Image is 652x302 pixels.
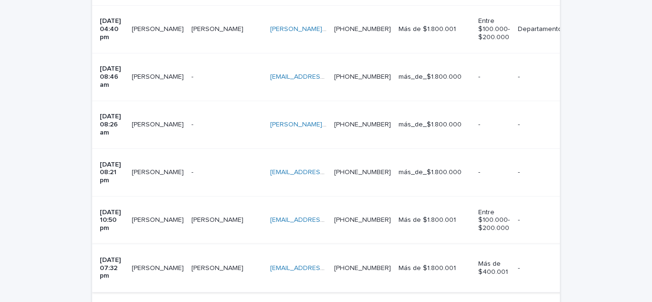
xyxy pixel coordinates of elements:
[518,25,566,33] p: Departamentos
[100,208,124,232] p: [DATE] 10:50 pm
[191,167,195,177] p: -
[191,119,195,129] p: -
[100,17,124,41] p: [DATE] 04:40 pm
[191,214,245,224] p: [PERSON_NAME]
[334,121,391,128] a: [PHONE_NUMBER]
[334,73,391,80] a: [PHONE_NUMBER]
[270,73,378,80] a: [EMAIL_ADDRESS][DOMAIN_NAME]
[478,208,510,232] p: Entre $100.000- $200.000
[270,121,482,128] a: [PERSON_NAME][EMAIL_ADDRESS][PERSON_NAME][DOMAIN_NAME]
[100,113,124,136] p: [DATE] 08:26 am
[399,216,471,224] p: Más de $1.800.001
[518,73,566,81] p: -
[191,262,245,272] p: [PERSON_NAME]
[334,265,391,271] a: [PHONE_NUMBER]
[478,168,510,177] p: -
[270,265,378,271] a: [EMAIL_ADDRESS][DOMAIN_NAME]
[132,23,186,33] p: [PERSON_NAME]
[132,214,186,224] p: [PERSON_NAME]
[399,25,471,33] p: Más de $1.800.001
[334,169,391,176] a: [PHONE_NUMBER]
[518,216,566,224] p: -
[518,264,566,272] p: -
[270,169,378,176] a: [EMAIL_ADDRESS][DOMAIN_NAME]
[518,121,566,129] p: -
[191,71,195,81] p: -
[478,17,510,41] p: Entre $100.000- $200.000
[478,121,510,129] p: -
[132,167,186,177] p: Christopher Videla
[478,73,510,81] p: -
[399,73,471,81] p: más_de_$1.800.000
[100,256,124,280] p: [DATE] 07:32 pm
[478,260,510,276] p: Más de $400.001
[132,262,186,272] p: [PERSON_NAME]
[518,168,566,177] p: -
[334,26,391,32] a: [PHONE_NUMBER]
[132,119,186,129] p: [PERSON_NAME]
[100,161,124,185] p: [DATE] 08:21 pm
[334,217,391,223] a: [PHONE_NUMBER]
[399,168,471,177] p: más_de_$1.800.000
[100,65,124,89] p: [DATE] 08:46 am
[191,23,245,33] p: [PERSON_NAME]
[270,217,378,223] a: [EMAIL_ADDRESS][DOMAIN_NAME]
[399,264,471,272] p: Más de $1.800.001
[132,71,186,81] p: [PERSON_NAME]
[399,121,471,129] p: más_de_$1.800.000
[270,26,430,32] a: [PERSON_NAME][EMAIL_ADDRESS][DOMAIN_NAME]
